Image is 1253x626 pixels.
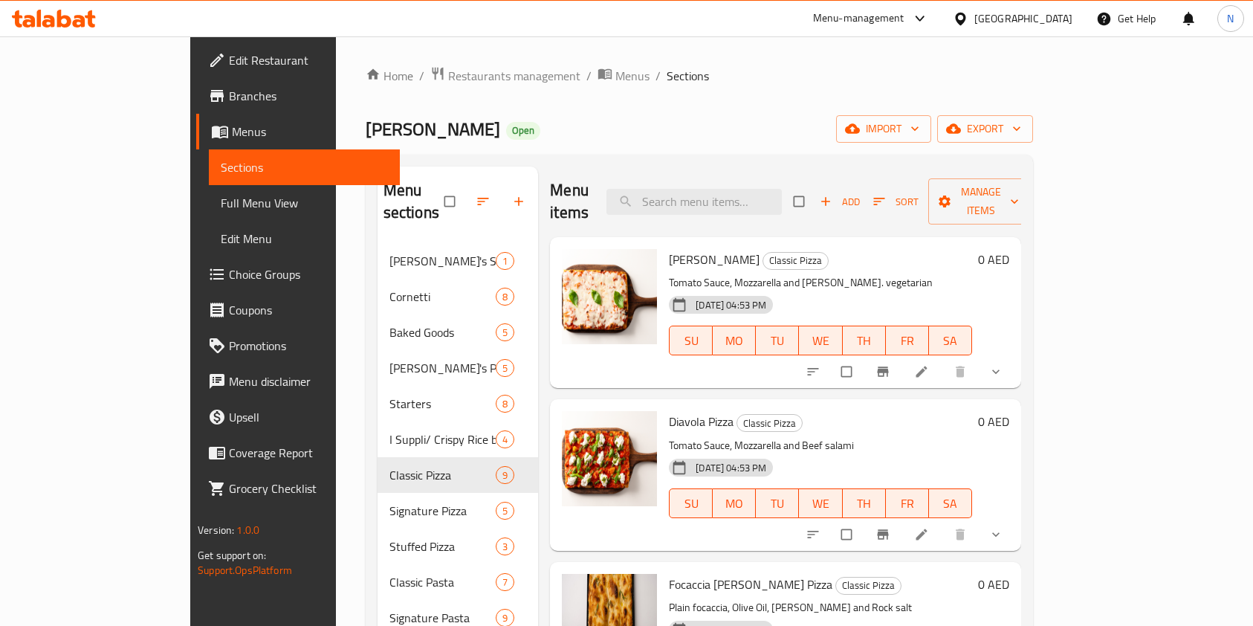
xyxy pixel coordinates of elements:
[496,252,514,270] div: items
[229,87,388,105] span: Branches
[944,355,980,388] button: delete
[785,187,816,216] span: Select section
[669,436,972,455] p: Tomato Sauce, Mozzarella and Beef salami
[196,399,400,435] a: Upsell
[196,256,400,292] a: Choice Groups
[562,249,657,344] img: Margherita Pizza
[713,488,756,518] button: MO
[389,252,496,270] span: [PERSON_NAME]'s SURPRISE Slices
[378,314,539,350] div: Baked Goods5
[988,364,1003,379] svg: Show Choices
[940,183,1022,220] span: Manage items
[496,502,514,520] div: items
[467,185,502,218] span: Sort sections
[389,395,496,413] span: Starters
[799,326,842,355] button: WE
[762,493,793,514] span: TU
[378,422,539,457] div: I Suppli/ Crispy Rice balls4
[389,538,496,555] div: Stuffed Pizza
[935,493,966,514] span: SA
[496,288,514,306] div: items
[383,179,445,224] h2: Menu sections
[816,190,864,213] span: Add item
[229,51,388,69] span: Edit Restaurant
[378,529,539,564] div: Stuffed Pizza3
[763,252,828,269] span: Classic Pizza
[669,410,734,433] span: Diavola Pizza
[198,561,292,580] a: Support.OpsPlatform
[669,488,713,518] button: SU
[496,611,514,625] span: 9
[389,573,496,591] span: Classic Pasta
[598,66,650,85] a: Menus
[209,221,400,256] a: Edit Menu
[389,430,496,448] span: I Suppli/ Crispy Rice balls
[366,66,1033,85] nav: breadcrumb
[196,471,400,506] a: Grocery Checklist
[805,493,836,514] span: WE
[229,265,388,283] span: Choice Groups
[196,292,400,328] a: Coupons
[378,279,539,314] div: Cornetti8
[763,252,829,270] div: Classic Pizza
[713,326,756,355] button: MO
[419,67,424,85] li: /
[1227,10,1234,27] span: N
[389,323,496,341] div: Baked Goods
[690,298,772,312] span: [DATE] 04:53 PM
[929,488,972,518] button: SA
[496,254,514,268] span: 1
[496,466,514,484] div: items
[506,122,540,140] div: Open
[676,493,707,514] span: SU
[389,359,496,377] div: Antonia's Pizza and Pasta Party Combo
[209,149,400,185] a: Sections
[974,10,1072,27] div: [GEOGRAPHIC_DATA]
[736,414,803,432] div: Classic Pizza
[198,520,234,540] span: Version:
[496,575,514,590] span: 7
[196,114,400,149] a: Menus
[949,120,1021,138] span: export
[615,67,650,85] span: Menus
[820,193,860,210] span: Add
[836,577,901,594] span: Classic Pizza
[496,397,514,411] span: 8
[229,337,388,355] span: Promotions
[606,189,782,215] input: search
[196,78,400,114] a: Branches
[378,564,539,600] div: Classic Pasta7
[870,190,922,213] button: Sort
[496,540,514,554] span: 3
[929,326,972,355] button: SA
[209,185,400,221] a: Full Menu View
[669,248,760,271] span: [PERSON_NAME]
[816,190,864,213] button: Add
[196,435,400,471] a: Coverage Report
[690,461,772,475] span: [DATE] 04:53 PM
[378,457,539,493] div: Classic Pizza9
[797,355,832,388] button: sort-choices
[196,364,400,399] a: Menu disclaimer
[849,330,880,352] span: TH
[496,504,514,518] span: 5
[196,328,400,364] a: Promotions
[805,330,836,352] span: WE
[892,493,923,514] span: FR
[669,573,832,596] span: Focaccia [PERSON_NAME] Pizza
[676,330,707,352] span: SU
[669,598,972,617] p: Plain focaccia, Olive Oil, [PERSON_NAME] and Rock salt
[886,326,929,355] button: FR
[221,194,388,212] span: Full Menu View
[436,187,467,216] span: Select all sections
[389,502,496,520] div: Signature Pizza
[229,408,388,426] span: Upsell
[935,330,966,352] span: SA
[836,115,931,143] button: import
[937,115,1033,143] button: export
[229,301,388,319] span: Coupons
[813,10,904,28] div: Menu-management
